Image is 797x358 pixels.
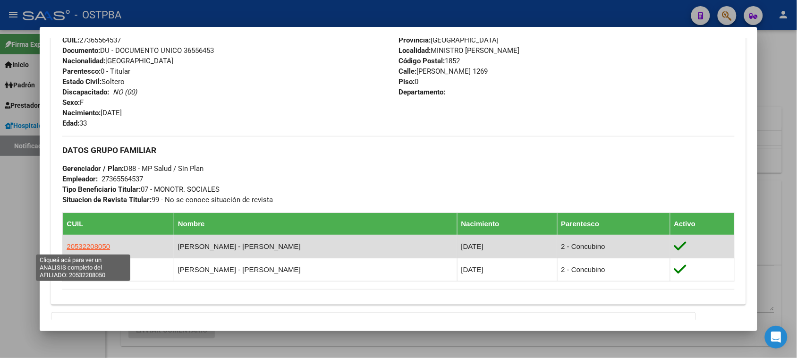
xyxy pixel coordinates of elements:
[62,109,101,117] strong: Nacimiento:
[62,185,141,194] strong: Tipo Beneficiario Titular:
[398,36,499,44] span: [GEOGRAPHIC_DATA]
[62,196,152,204] strong: Situacion de Revista Titular:
[398,67,416,76] strong: Calle:
[62,164,203,173] span: D88 - MP Salud / Sin Plan
[557,258,670,281] td: 2 - Concubino
[62,98,84,107] span: F
[457,213,557,235] th: Nacimiento
[62,46,214,55] span: DU - DOCUMENTO UNICO 36556453
[457,235,557,258] td: [DATE]
[62,98,80,107] strong: Sexo:
[398,77,415,86] strong: Piso:
[62,67,130,76] span: 0 - Titular
[67,242,110,250] span: 20532208050
[62,46,100,55] strong: Documento:
[398,57,460,65] span: 1852
[398,46,519,55] span: MINISTRO [PERSON_NAME]
[62,57,173,65] span: [GEOGRAPHIC_DATA]
[62,145,734,155] h3: DATOS GRUPO FAMILIAR
[67,265,110,273] span: 27580502240
[63,213,174,235] th: CUIL
[102,174,143,184] div: 27365564537
[62,67,101,76] strong: Parentesco:
[62,109,122,117] span: [DATE]
[398,88,445,96] strong: Departamento:
[62,119,87,128] span: 33
[62,185,220,194] span: 07 - MONOTR. SOCIALES
[398,36,431,44] strong: Provincia:
[62,77,102,86] strong: Estado Civil:
[670,213,734,235] th: Activo
[62,119,79,128] strong: Edad:
[557,213,670,235] th: Parentesco
[62,36,121,44] span: 27365564537
[174,258,457,281] td: [PERSON_NAME] - [PERSON_NAME]
[62,175,98,183] strong: Empleador:
[557,235,670,258] td: 2 - Concubino
[174,213,457,235] th: Nombre
[62,164,124,173] strong: Gerenciador / Plan:
[398,67,488,76] span: [PERSON_NAME] 1269
[457,258,557,281] td: [DATE]
[113,88,137,96] i: NO (00)
[398,46,431,55] strong: Localidad:
[398,57,445,65] strong: Código Postal:
[62,88,109,96] strong: Discapacitado:
[174,235,457,258] td: [PERSON_NAME] - [PERSON_NAME]
[62,196,273,204] span: 99 - No se conoce situación de revista
[62,77,125,86] span: Soltero
[62,36,79,44] strong: CUIL:
[398,77,418,86] span: 0
[62,57,105,65] strong: Nacionalidad:
[765,326,788,349] div: Open Intercom Messenger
